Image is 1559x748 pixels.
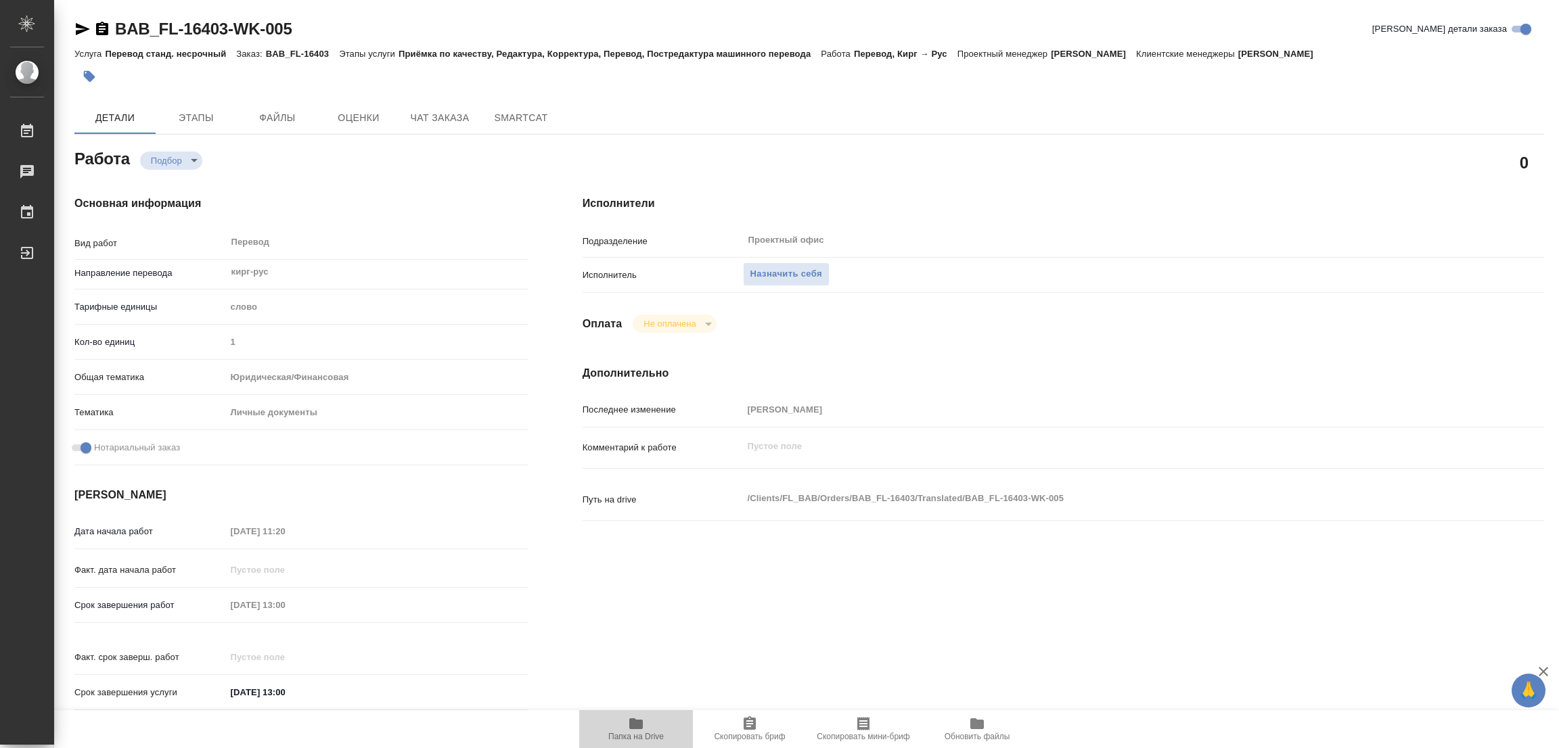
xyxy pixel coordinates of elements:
[226,332,528,352] input: Пустое поле
[74,49,105,59] p: Услуга
[147,155,186,166] button: Подбор
[854,49,957,59] p: Перевод, Кирг → Рус
[583,268,743,282] p: Исполнитель
[1051,49,1136,59] p: [PERSON_NAME]
[226,595,344,615] input: Пустое поле
[74,335,226,349] p: Кол-во единиц
[74,563,226,577] p: Факт. дата начала работ
[74,237,226,250] p: Вид работ
[226,521,344,541] input: Пустое поле
[74,651,226,664] p: Факт. срок заверш. работ
[226,647,344,667] input: Пустое поле
[236,49,265,59] p: Заказ:
[94,21,110,37] button: Скопировать ссылку
[74,62,104,91] button: Добавить тэг
[807,710,920,748] button: Скопировать мини-бриф
[639,318,700,329] button: Не оплачена
[245,110,310,126] span: Файлы
[633,314,716,333] div: Подбор
[74,525,226,538] p: Дата начала работ
[74,406,226,419] p: Тематика
[821,49,854,59] p: Работа
[226,560,344,580] input: Пустое поле
[74,300,226,314] p: Тарифные единицы
[743,487,1464,510] textarea: /Clients/FL_BAB/Orders/BAB_FL-16403/Translated/BAB_FL-16403-WK-005
[83,110,148,126] span: Детали
[74,266,226,280] p: Направление перевода
[266,49,339,59] p: BAB_FL-16403
[407,110,472,126] span: Чат заказа
[583,493,743,507] p: Путь на drive
[1512,674,1545,707] button: 🙏
[920,710,1034,748] button: Обновить файлы
[583,195,1544,212] h4: Исполнители
[74,371,226,384] p: Общая тематика
[750,266,822,282] span: Назначить себя
[743,400,1464,419] input: Пустое поле
[693,710,807,748] button: Скопировать бриф
[74,21,91,37] button: Скопировать ссылку для ЯМессенджера
[743,262,830,286] button: Назначить себя
[583,365,1544,381] h4: Дополнительно
[226,401,528,424] div: Личные документы
[140,151,202,170] div: Подбор
[1238,49,1324,59] p: [PERSON_NAME]
[583,235,743,248] p: Подразделение
[1517,676,1540,705] span: 🙏
[339,49,399,59] p: Этапы услуги
[579,710,693,748] button: Папка на Drive
[714,732,785,741] span: Скопировать бриф
[1520,151,1529,174] h2: 0
[74,686,226,699] p: Срок завершения услуги
[583,441,743,454] p: Комментарий к работе
[583,403,743,417] p: Последнее изменение
[608,732,664,741] span: Папка на Drive
[164,110,229,126] span: Этапы
[399,49,821,59] p: Приёмка по качеству, Редактура, Корректура, Перевод, Постредактура машинного перевода
[74,599,226,612] p: Срок завершения работ
[74,487,528,503] h4: [PERSON_NAME]
[94,441,180,454] span: Нотариальный заказ
[817,732,909,741] span: Скопировать мини-бриф
[115,20,292,38] a: BAB_FL-16403-WK-005
[957,49,1051,59] p: Проектный менеджер
[1136,49,1238,59] p: Клиентские менеджеры
[74,195,528,212] h4: Основная информация
[1372,22,1507,36] span: [PERSON_NAME] детали заказа
[489,110,553,126] span: SmartCat
[105,49,236,59] p: Перевод станд. несрочный
[583,316,623,332] h4: Оплата
[945,732,1010,741] span: Обновить файлы
[226,366,528,389] div: Юридическая/Финансовая
[226,296,528,319] div: слово
[74,145,130,170] h2: Работа
[326,110,391,126] span: Оценки
[226,682,344,702] input: ✎ Введи что-нибудь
